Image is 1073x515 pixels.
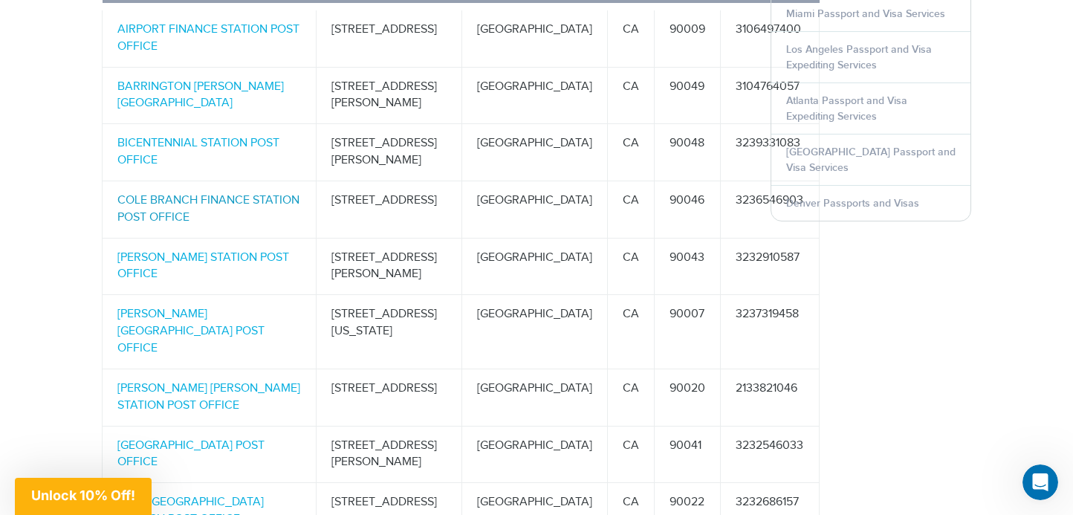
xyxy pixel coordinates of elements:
[655,295,721,369] td: 90007
[721,369,820,426] td: 2133821046
[117,80,284,111] a: BARRINGTON [PERSON_NAME][GEOGRAPHIC_DATA]
[608,124,655,181] td: CA
[317,67,462,124] td: [STREET_ADDRESS][PERSON_NAME]
[1022,464,1058,500] iframe: Intercom live chat
[608,7,655,67] td: CA
[462,67,608,124] td: [GEOGRAPHIC_DATA]
[721,181,820,238] td: 3236546903
[786,94,907,123] a: Atlanta Passport and Visa Expediting Services
[721,7,820,67] td: 3106497400
[117,193,299,224] a: COLE BRANCH FINANCE STATION POST OFFICE
[462,426,608,483] td: [GEOGRAPHIC_DATA]
[721,295,820,369] td: 3237319458
[317,7,462,67] td: [STREET_ADDRESS]
[317,181,462,238] td: [STREET_ADDRESS]
[462,181,608,238] td: [GEOGRAPHIC_DATA]
[608,369,655,426] td: CA
[31,488,135,503] span: Unlock 10% Off!
[655,181,721,238] td: 90046
[317,369,462,426] td: [STREET_ADDRESS]
[608,295,655,369] td: CA
[117,22,299,54] a: AIRPORT FINANCE STATION POST OFFICE
[786,7,945,20] a: Miami Passport and Visa Services
[721,67,820,124] td: 3104764057
[117,136,279,167] a: BICENTENNIAL STATION POST OFFICE
[462,295,608,369] td: [GEOGRAPHIC_DATA]
[786,43,932,71] a: Los Angeles Passport and Visa Expediting Services
[786,146,956,174] a: [GEOGRAPHIC_DATA] Passport and Visa Services
[721,238,820,295] td: 3232910587
[117,250,289,282] a: [PERSON_NAME] STATION POST OFFICE
[462,238,608,295] td: [GEOGRAPHIC_DATA]
[608,238,655,295] td: CA
[117,381,300,412] a: [PERSON_NAME] [PERSON_NAME] STATION POST OFFICE
[462,7,608,67] td: [GEOGRAPHIC_DATA]
[721,426,820,483] td: 3232546033
[655,369,721,426] td: 90020
[655,238,721,295] td: 90043
[462,369,608,426] td: [GEOGRAPHIC_DATA]
[15,478,152,515] div: Unlock 10% Off!
[608,426,655,483] td: CA
[317,124,462,181] td: [STREET_ADDRESS][PERSON_NAME]
[462,124,608,181] td: [GEOGRAPHIC_DATA]
[317,238,462,295] td: [STREET_ADDRESS][PERSON_NAME]
[721,124,820,181] td: 3239331083
[655,124,721,181] td: 90048
[608,67,655,124] td: CA
[655,426,721,483] td: 90041
[608,181,655,238] td: CA
[655,67,721,124] td: 90049
[317,295,462,369] td: [STREET_ADDRESS][US_STATE]
[117,307,265,355] a: [PERSON_NAME][GEOGRAPHIC_DATA] POST OFFICE
[317,426,462,483] td: [STREET_ADDRESS][PERSON_NAME]
[655,7,721,67] td: 90009
[117,438,265,470] a: [GEOGRAPHIC_DATA] POST OFFICE
[786,197,919,210] a: Denver Passports and Visas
